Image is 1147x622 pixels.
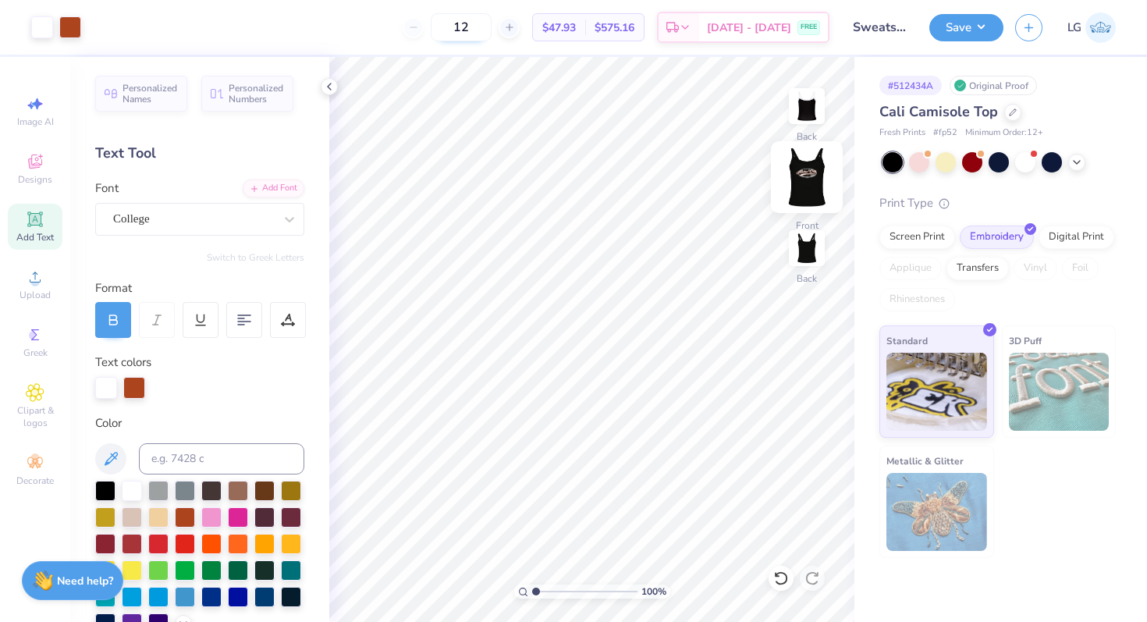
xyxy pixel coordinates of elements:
[95,414,304,432] div: Color
[1067,12,1116,43] a: LG
[965,126,1043,140] span: Minimum Order: 12 +
[879,257,942,280] div: Applique
[879,76,942,95] div: # 512434A
[950,76,1037,95] div: Original Proof
[229,83,284,105] span: Personalized Numbers
[879,226,955,249] div: Screen Print
[776,146,838,208] img: Front
[431,13,492,41] input: – –
[17,116,54,128] span: Image AI
[95,354,151,371] label: Text colors
[879,194,1116,212] div: Print Type
[16,474,54,487] span: Decorate
[886,453,964,469] span: Metallic & Glitter
[791,233,822,264] img: Back
[95,279,306,297] div: Format
[1062,257,1099,280] div: Foil
[95,143,304,164] div: Text Tool
[801,22,817,33] span: FREE
[542,20,576,36] span: $47.93
[18,173,52,186] span: Designs
[946,257,1009,280] div: Transfers
[123,83,178,105] span: Personalized Names
[797,130,817,144] div: Back
[879,288,955,311] div: Rhinestones
[16,231,54,243] span: Add Text
[8,404,62,429] span: Clipart & logos
[797,272,817,286] div: Back
[879,126,925,140] span: Fresh Prints
[879,102,998,121] span: Cali Camisole Top
[1009,353,1110,431] img: 3D Puff
[641,585,666,599] span: 100 %
[57,574,113,588] strong: Need help?
[139,443,304,474] input: e.g. 7428 c
[20,289,51,301] span: Upload
[960,226,1034,249] div: Embroidery
[886,353,987,431] img: Standard
[1039,226,1114,249] div: Digital Print
[1014,257,1057,280] div: Vinyl
[595,20,634,36] span: $575.16
[886,332,928,349] span: Standard
[1067,19,1081,37] span: LG
[23,347,48,359] span: Greek
[791,91,822,122] img: Back
[243,179,304,197] div: Add Font
[929,14,1003,41] button: Save
[841,12,918,43] input: Untitled Design
[796,219,819,233] div: Front
[933,126,957,140] span: # fp52
[1085,12,1116,43] img: Lexi Glaser
[707,20,791,36] span: [DATE] - [DATE]
[95,179,119,197] label: Font
[886,473,987,551] img: Metallic & Glitter
[1009,332,1042,349] span: 3D Puff
[207,251,304,264] button: Switch to Greek Letters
